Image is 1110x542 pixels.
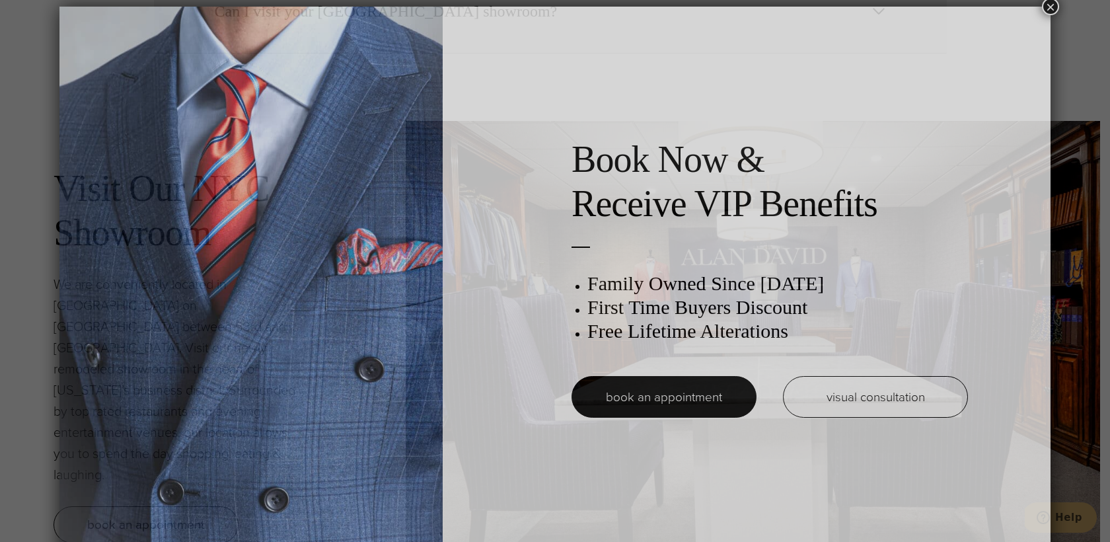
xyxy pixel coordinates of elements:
[30,9,57,21] span: Help
[587,272,968,295] h3: Family Owned Since [DATE]
[587,319,968,343] h3: Free Lifetime Alterations
[572,376,757,418] a: book an appointment
[587,295,968,319] h3: First Time Buyers Discount
[783,376,968,418] a: visual consultation
[572,137,968,226] h2: Book Now & Receive VIP Benefits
